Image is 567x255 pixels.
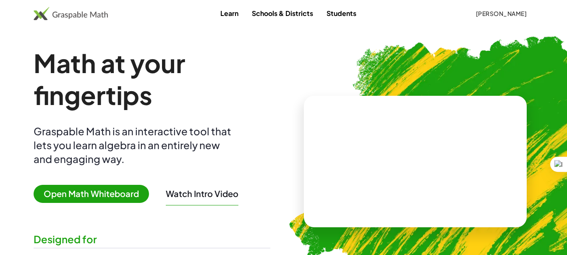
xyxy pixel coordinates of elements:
[352,130,478,193] video: What is this? This is dynamic math notation. Dynamic math notation plays a central role in how Gr...
[214,5,245,21] a: Learn
[34,47,270,111] h1: Math at your fingertips
[34,124,235,166] div: Graspable Math is an interactive tool that lets you learn algebra in an entirely new and engaging...
[34,232,270,246] div: Designed for
[166,188,238,199] button: Watch Intro Video
[34,185,149,203] span: Open Math Whiteboard
[469,6,533,21] button: [PERSON_NAME]
[320,5,363,21] a: Students
[476,10,527,17] span: [PERSON_NAME]
[245,5,320,21] a: Schools & Districts
[34,190,156,199] a: Open Math Whiteboard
